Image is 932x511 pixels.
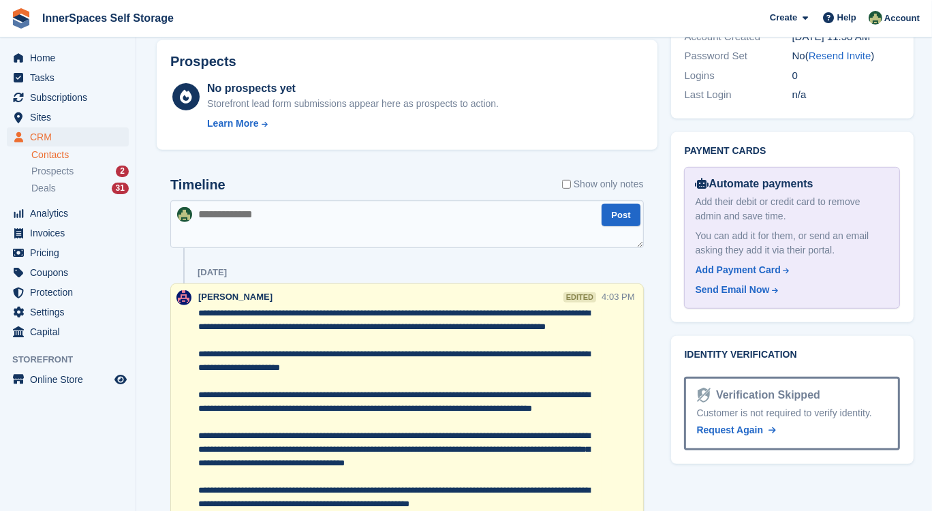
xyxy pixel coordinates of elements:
img: stora-icon-8386f47178a22dfd0bd8f6a31ec36ba5ce8667c1dd55bd0f319d3a0aa187defe.svg [11,8,31,29]
div: 31 [112,183,129,194]
div: 4:03 PM [602,290,634,303]
div: n/a [792,87,900,103]
span: Prospects [31,165,74,178]
span: Protection [30,283,112,302]
span: Subscriptions [30,88,112,107]
span: Deals [31,182,56,195]
div: Verification Skipped [711,387,820,403]
span: Storefront [12,353,136,367]
span: Capital [30,322,112,341]
a: Contacts [31,149,129,161]
div: 2 [116,166,129,177]
div: No prospects yet [207,80,499,97]
a: menu [7,303,129,322]
span: [PERSON_NAME] [198,292,273,302]
a: menu [7,243,129,262]
a: InnerSpaces Self Storage [37,7,179,29]
a: Learn More [207,117,499,131]
span: Online Store [30,370,112,389]
a: menu [7,370,129,389]
div: Last Login [685,87,792,103]
div: You can add it for them, or send an email asking they add it via their portal. [696,229,888,258]
a: menu [7,263,129,282]
span: Invoices [30,223,112,243]
a: Request Again [697,423,776,437]
div: Add Payment Card [696,263,781,277]
span: Create [770,11,797,25]
div: edited [563,292,596,303]
span: CRM [30,127,112,146]
h2: Prospects [170,54,236,69]
div: Customer is not required to verify identity. [697,406,887,420]
span: Home [30,48,112,67]
div: Send Email Now [696,283,770,297]
span: ( ) [805,50,875,61]
div: Add their debit or credit card to remove admin and save time. [696,195,888,223]
a: Add Payment Card [696,263,883,277]
div: [DATE] [198,267,227,278]
a: Preview store [112,371,129,388]
span: Coupons [30,263,112,282]
a: menu [7,283,129,302]
div: Logins [685,68,792,84]
a: menu [7,68,129,87]
a: menu [7,223,129,243]
span: Help [837,11,856,25]
span: Account [884,12,920,25]
div: 0 [792,68,900,84]
a: menu [7,322,129,341]
span: Sites [30,108,112,127]
div: Password Set [685,48,792,64]
h2: Identity verification [685,350,900,360]
span: Pricing [30,243,112,262]
div: Automate payments [696,176,888,192]
h2: Payment cards [685,146,900,157]
label: Show only notes [562,177,644,191]
div: Learn More [207,117,258,131]
img: Paula Amey [869,11,882,25]
span: Tasks [30,68,112,87]
span: Request Again [697,424,764,435]
div: No [792,48,900,64]
a: menu [7,88,129,107]
span: Settings [30,303,112,322]
img: Identity Verification Ready [697,388,711,403]
a: menu [7,204,129,223]
button: Post [602,204,640,226]
a: menu [7,48,129,67]
img: Paula Amey [177,207,192,222]
a: Deals 31 [31,181,129,196]
a: Resend Invite [809,50,871,61]
div: Storefront lead form submissions appear here as prospects to action. [207,97,499,111]
a: menu [7,127,129,146]
input: Show only notes [562,177,571,191]
h2: Timeline [170,177,226,193]
a: Prospects 2 [31,164,129,179]
img: Dominic Hampson [176,290,191,305]
a: menu [7,108,129,127]
span: Analytics [30,204,112,223]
